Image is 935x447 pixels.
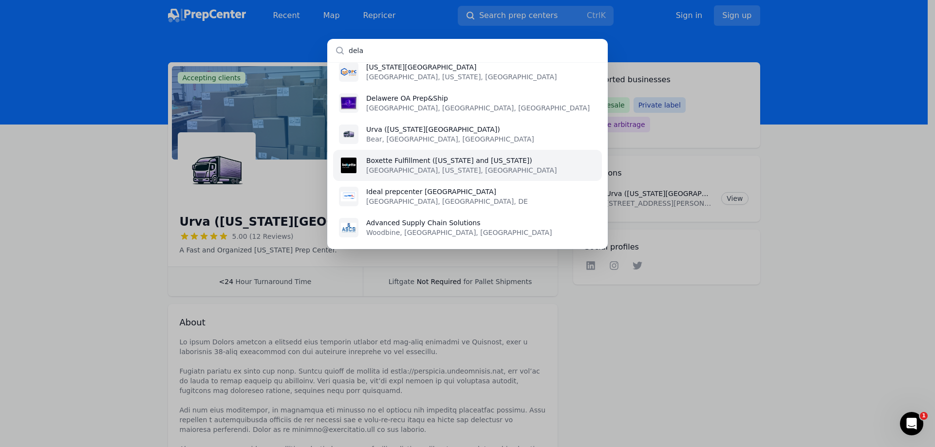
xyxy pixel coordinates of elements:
[341,220,356,235] img: Advanced Supply Chain Solutions
[341,95,356,111] img: Delawere OA Prep&Ship
[366,197,528,206] p: [GEOGRAPHIC_DATA], [GEOGRAPHIC_DATA], DE
[366,125,534,134] p: Urva ([US_STATE][GEOGRAPHIC_DATA])
[366,103,590,113] p: [GEOGRAPHIC_DATA], [GEOGRAPHIC_DATA], [GEOGRAPHIC_DATA]
[366,93,590,103] p: Delawere OA Prep&Ship
[341,158,356,173] img: Boxette Fulfillment (Delaware and California)
[366,156,557,165] p: Boxette Fulfillment ([US_STATE] and [US_STATE])
[366,218,552,228] p: Advanced Supply Chain Solutions
[366,228,552,237] p: Woodbine, [GEOGRAPHIC_DATA], [GEOGRAPHIC_DATA]
[366,187,528,197] p: Ideal prepcenter [GEOGRAPHIC_DATA]
[341,64,356,80] img: Delaware Prep Center
[920,412,928,420] span: 1
[900,412,923,435] iframe: Intercom live chat
[327,39,608,62] input: Search prep centers...
[366,134,534,144] p: Bear, [GEOGRAPHIC_DATA], [GEOGRAPHIC_DATA]
[366,165,557,175] p: [GEOGRAPHIC_DATA], [US_STATE], [GEOGRAPHIC_DATA]
[341,189,356,204] img: Ideal prepcenter Deutschland
[366,62,557,72] p: [US_STATE][GEOGRAPHIC_DATA]
[366,72,557,82] p: [GEOGRAPHIC_DATA], [US_STATE], [GEOGRAPHIC_DATA]
[341,126,356,142] img: Urva (Delaware Prep Center)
